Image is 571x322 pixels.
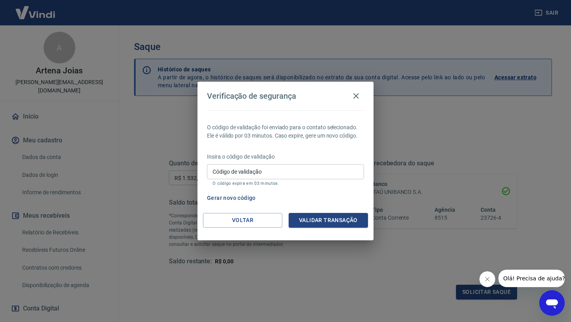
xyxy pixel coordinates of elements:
iframe: Fechar mensagem [479,271,495,287]
iframe: Mensagem da empresa [498,270,565,287]
p: Insira o código de validação [207,153,364,161]
p: O código de validação foi enviado para o contato selecionado. Ele é válido por 03 minutos. Caso e... [207,123,364,140]
span: Olá! Precisa de ajuda? [5,6,67,12]
button: Validar transação [289,213,368,228]
h4: Verificação de segurança [207,91,296,101]
iframe: Botão para abrir a janela de mensagens [539,290,565,316]
p: O código expira em 03 minutos. [213,181,358,186]
button: Gerar novo código [204,191,259,205]
button: Voltar [203,213,282,228]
